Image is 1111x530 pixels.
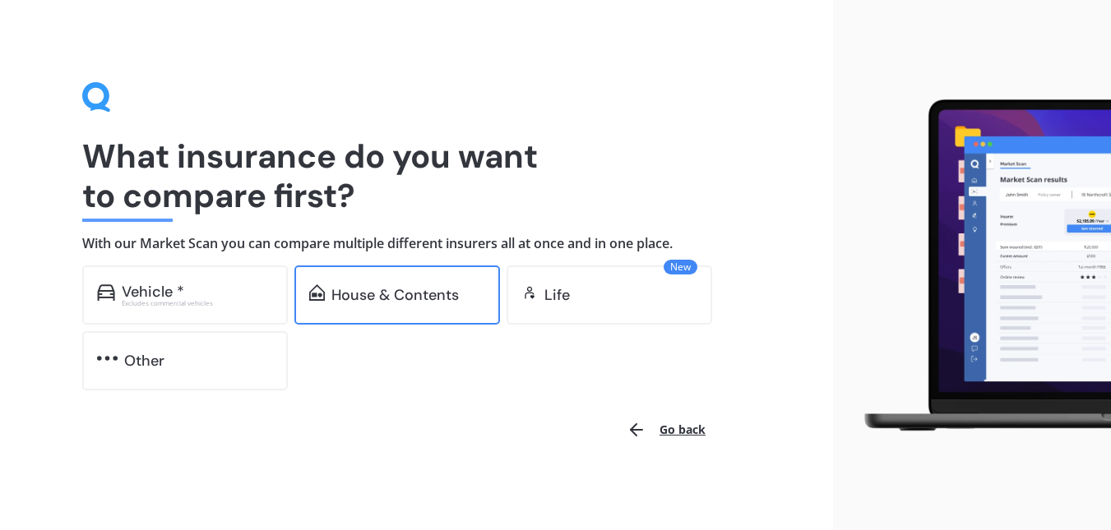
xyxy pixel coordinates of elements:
div: Other [124,353,164,369]
button: Go back [617,410,715,449]
div: Vehicle * [122,283,184,300]
h4: With our Market Scan you can compare multiple different insurers all at once and in one place. [82,235,751,252]
img: laptop.webp [846,92,1111,439]
h1: What insurance do you want to compare first? [82,136,751,215]
div: Excludes commercial vehicles [122,300,273,306]
img: car.f15378c7a67c060ca3f3.svg [97,284,115,301]
img: other.81dba5aafe580aa69f38.svg [97,350,118,366]
div: House & Contents [331,287,459,303]
img: home-and-contents.b802091223b8502ef2dd.svg [309,284,325,301]
div: Life [544,287,570,303]
img: life.f720d6a2d7cdcd3ad642.svg [521,284,538,301]
span: New [664,260,697,274]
